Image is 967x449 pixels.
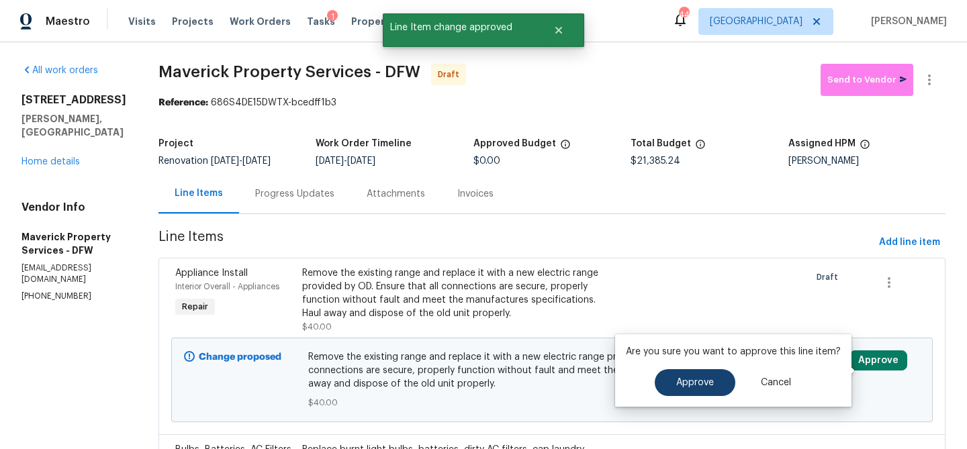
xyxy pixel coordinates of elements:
h4: Vendor Info [21,201,126,214]
button: Close [537,17,581,44]
span: Visits [128,15,156,28]
p: [EMAIL_ADDRESS][DOMAIN_NAME] [21,262,126,285]
span: Line Items [158,230,874,255]
div: Remove the existing range and replace it with a new electric range provided by OD. Ensure that al... [302,266,612,320]
div: Attachments [367,187,425,201]
b: Change proposed [199,352,281,362]
span: Interior Overall - Appliances [175,283,279,291]
span: Work Orders [230,15,291,28]
h5: Total Budget [631,139,691,148]
span: The total cost of line items that have been approved by both Opendoor and the Trade Partner. This... [560,139,571,156]
span: [DATE] [242,156,271,166]
div: Line Items [175,187,223,200]
h5: Maverick Property Services - DFW [21,230,126,257]
div: [PERSON_NAME] [788,156,946,166]
span: Appliance Install [175,268,248,278]
h5: Work Order Timeline [316,139,412,148]
h5: [PERSON_NAME], [GEOGRAPHIC_DATA] [21,112,126,139]
span: [DATE] [316,156,344,166]
span: Draft [817,270,843,284]
div: 686S4DE15DWTX-bcedff1b3 [158,96,946,109]
span: Line Item change approved [383,13,537,42]
button: Approve [655,369,735,396]
button: Approve [849,350,907,370]
b: Reference: [158,98,208,107]
span: - [211,156,271,166]
button: Add line item [874,230,946,255]
span: - [316,156,375,166]
span: Draft [438,68,465,81]
span: Cancel [761,378,791,388]
span: $40.00 [302,323,332,331]
span: Add line item [879,234,940,251]
div: Progress Updates [255,187,334,201]
a: Home details [21,157,80,166]
span: Maverick Property Services - DFW [158,64,420,80]
span: $0.00 [473,156,500,166]
span: Renovation [158,156,271,166]
span: [DATE] [347,156,375,166]
span: Remove the existing range and replace it with a new electric range provided by OD. Ensure that al... [308,350,796,391]
h2: [STREET_ADDRESS] [21,93,126,107]
div: 1 [327,10,338,23]
span: Repair [177,300,214,313]
span: Send to Vendor [827,72,907,88]
h5: Project [158,139,193,148]
span: [PERSON_NAME] [866,15,947,28]
span: $40.00 [308,396,796,409]
a: All work orders [21,66,98,75]
span: Maestro [46,15,90,28]
button: Cancel [739,369,813,396]
span: Projects [172,15,214,28]
h5: Assigned HPM [788,139,856,148]
div: Invoices [457,187,494,201]
span: $21,385.24 [631,156,680,166]
span: [GEOGRAPHIC_DATA] [710,15,802,28]
span: The total cost of line items that have been proposed by Opendoor. This sum includes line items th... [695,139,706,156]
p: Are you sure you want to approve this line item? [626,345,841,358]
span: [DATE] [211,156,239,166]
span: The hpm assigned to this work order. [860,139,870,156]
span: Properties [351,15,404,28]
span: Approve [676,378,714,388]
div: 44 [679,8,688,21]
span: Tasks [307,17,335,26]
p: [PHONE_NUMBER] [21,291,126,302]
button: Send to Vendor [821,64,913,96]
h5: Approved Budget [473,139,556,148]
